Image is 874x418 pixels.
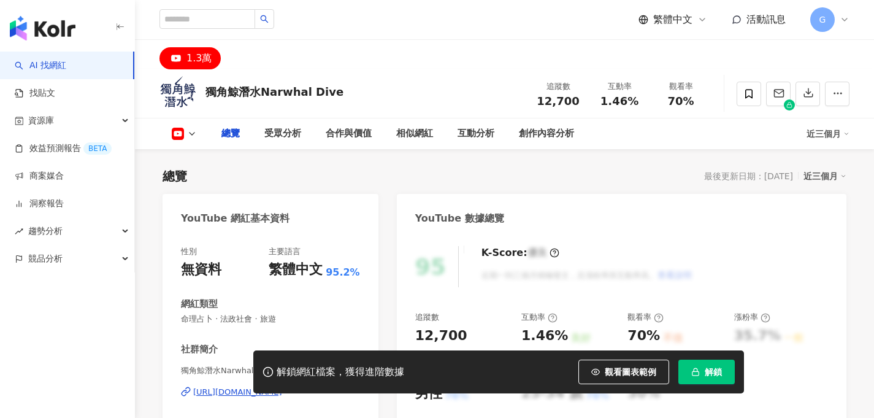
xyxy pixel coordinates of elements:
[28,245,63,273] span: 競品分析
[277,366,404,379] div: 解鎖網紅檔案，獲得進階數據
[326,126,372,141] div: 合作與價值
[803,168,846,184] div: 近三個月
[807,124,849,144] div: 近三個月
[181,298,218,311] div: 網紅類型
[521,312,558,323] div: 互動率
[605,367,656,377] span: 觀看圖表範例
[15,60,66,72] a: searchAI 找網紅
[578,360,669,384] button: 觀看圖表範例
[537,95,579,107] span: 12,700
[535,80,581,93] div: 追蹤數
[181,314,360,325] span: 命理占卜 · 法政社會 · 旅遊
[205,84,343,99] div: 獨角鯨潛水Narwhal Dive
[181,246,197,257] div: 性別
[653,13,692,26] span: 繁體中文
[678,360,735,384] button: 解鎖
[326,266,360,279] span: 95.2%
[159,47,221,69] button: 1.3萬
[600,95,638,107] span: 1.46%
[15,198,64,210] a: 洞察報告
[734,312,770,323] div: 漲粉率
[519,126,574,141] div: 創作內容分析
[521,327,568,346] div: 1.46%
[704,171,793,181] div: 最後更新日期：[DATE]
[15,227,23,236] span: rise
[181,212,289,225] div: YouTube 網紅基本資料
[819,13,826,26] span: G
[163,168,187,185] div: 總覽
[264,126,301,141] div: 受眾分析
[15,87,55,99] a: 找貼文
[415,384,442,403] div: 男性
[415,312,439,323] div: 追蹤數
[705,367,722,377] span: 解鎖
[458,126,494,141] div: 互動分析
[28,107,54,134] span: 資源庫
[746,14,786,25] span: 活動訊息
[186,50,212,67] div: 1.3萬
[627,312,664,323] div: 觀看率
[269,260,323,279] div: 繁體中文
[28,217,63,245] span: 趨勢分析
[396,126,433,141] div: 相似網紅
[15,170,64,182] a: 商案媒合
[415,212,504,225] div: YouTube 數據總覽
[596,80,643,93] div: 互動率
[159,75,196,112] img: KOL Avatar
[657,80,704,93] div: 觀看率
[221,126,240,141] div: 總覽
[260,15,269,23] span: search
[10,16,75,41] img: logo
[269,246,301,257] div: 主要語言
[667,95,694,107] span: 70%
[415,327,467,346] div: 12,700
[481,246,559,260] div: K-Score :
[15,142,112,155] a: 效益預測報告BETA
[181,260,221,279] div: 無資料
[627,327,660,346] div: 70%
[181,343,218,356] div: 社群簡介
